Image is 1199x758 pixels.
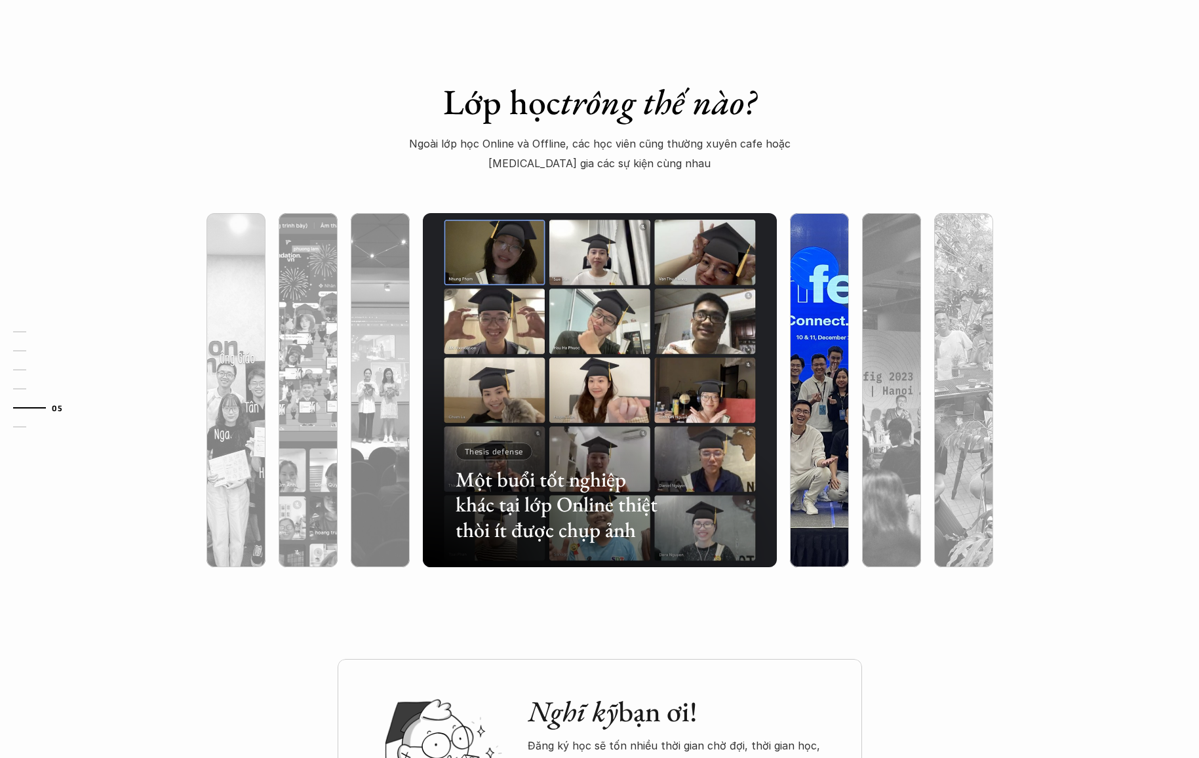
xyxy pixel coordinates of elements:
[401,134,799,174] p: Ngoài lớp học Online và Offline, các học viên cũng thường xuyên cafe hoặc [MEDICAL_DATA] gia các ...
[560,79,756,125] em: trông thế nào?
[528,692,618,730] em: Nghĩ kỹ
[52,403,62,412] strong: 05
[456,467,667,542] h3: Một buổi tốt nghiệp khác tại lớp Online thiệt thòi ít được chụp ảnh
[465,447,523,456] p: Thesis defense
[371,81,829,123] h1: Lớp học
[13,400,75,416] a: 05
[528,694,836,729] h2: bạn ơi!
